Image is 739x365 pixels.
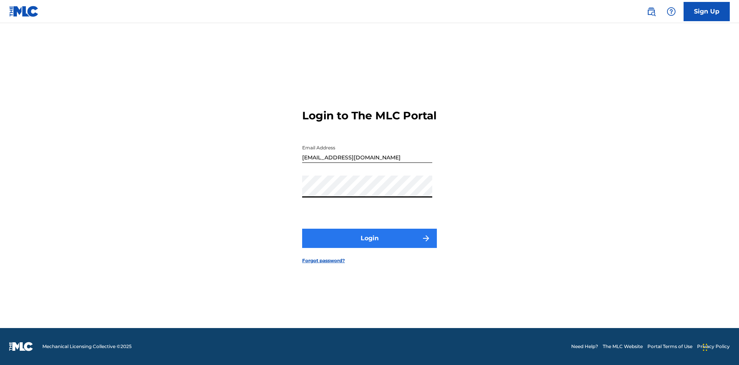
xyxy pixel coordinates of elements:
[9,342,33,351] img: logo
[302,229,437,248] button: Login
[697,343,730,350] a: Privacy Policy
[42,343,132,350] span: Mechanical Licensing Collective © 2025
[703,336,707,359] div: Drag
[302,257,345,264] a: Forgot password?
[664,4,679,19] div: Help
[647,7,656,16] img: search
[644,4,659,19] a: Public Search
[647,343,692,350] a: Portal Terms of Use
[421,234,431,243] img: f7272a7cc735f4ea7f67.svg
[9,6,39,17] img: MLC Logo
[667,7,676,16] img: help
[684,2,730,21] a: Sign Up
[701,328,739,365] iframe: Chat Widget
[603,343,643,350] a: The MLC Website
[571,343,598,350] a: Need Help?
[302,109,436,122] h3: Login to The MLC Portal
